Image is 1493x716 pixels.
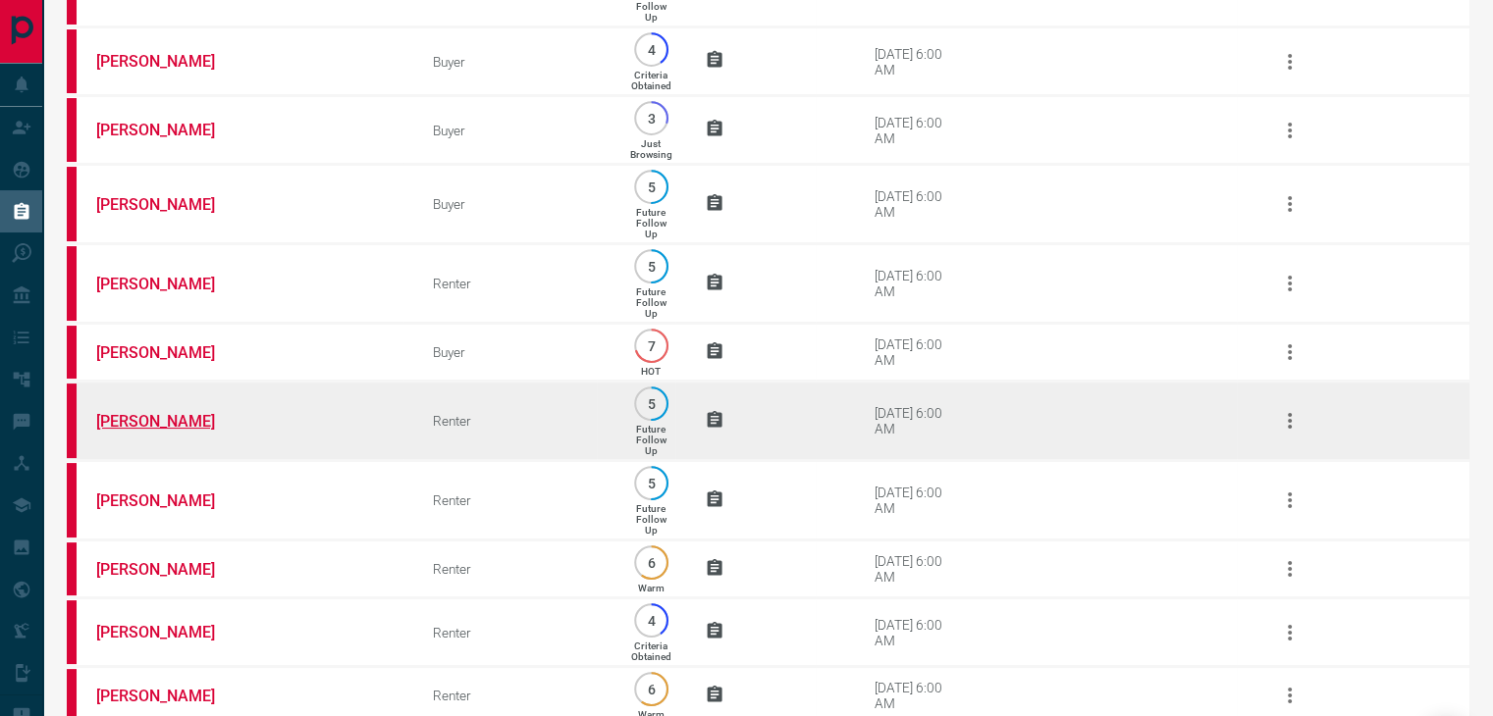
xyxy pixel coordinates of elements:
[96,343,243,362] a: [PERSON_NAME]
[67,167,77,241] div: property.ca
[630,138,672,160] p: Just Browsing
[875,553,958,585] div: [DATE] 6:00 AM
[636,207,667,239] p: Future Follow Up
[433,413,597,429] div: Renter
[875,336,958,368] div: [DATE] 6:00 AM
[96,52,243,71] a: [PERSON_NAME]
[644,682,659,696] p: 6
[875,46,958,77] div: [DATE] 6:00 AM
[96,275,243,293] a: [PERSON_NAME]
[96,121,243,139] a: [PERSON_NAME]
[638,583,665,593] p: Warm
[644,555,659,570] p: 6
[631,70,671,91] p: Criteria Obtained
[67,600,77,664] div: property.ca
[636,424,667,456] p: Future Follow Up
[644,396,659,411] p: 5
[67,463,77,537] div: property.ca
[631,640,671,662] p: Criteria Obtained
[67,384,77,458] div: property.ca
[433,625,597,640] div: Renter
[636,286,667,319] p: Future Follow Up
[433,276,597,291] div: Renter
[875,485,958,516] div: [DATE] 6:00 AM
[644,476,659,490] p: 5
[875,268,958,299] div: [DATE] 6:00 AM
[67,98,77,162] div: property.ca
[875,115,958,146] div: [DATE] 6:00 AM
[644,338,659,353] p: 7
[433,123,597,138] div: Buyer
[96,195,243,214] a: [PERSON_NAME]
[433,196,597,212] div: Buyer
[96,491,243,510] a: [PERSON_NAME]
[433,344,597,360] div: Buyer
[433,688,597,703] div: Renter
[644,111,659,126] p: 3
[875,680,958,711] div: [DATE] 6:00 AM
[875,617,958,648] div: [DATE] 6:00 AM
[644,42,659,57] p: 4
[644,179,659,194] p: 5
[433,561,597,577] div: Renter
[644,613,659,628] p: 4
[96,623,243,641] a: [PERSON_NAME]
[67,29,77,93] div: property.ca
[433,54,597,70] div: Buyer
[433,492,597,508] div: Renter
[96,412,243,431] a: [PERSON_NAME]
[67,326,77,379] div: property.ca
[641,366,661,377] p: HOT
[67,542,77,595] div: property.ca
[67,246,77,321] div: property.ca
[644,259,659,274] p: 5
[636,503,667,536] p: Future Follow Up
[96,560,243,579] a: [PERSON_NAME]
[96,687,243,705] a: [PERSON_NAME]
[875,188,958,220] div: [DATE] 6:00 AM
[875,405,958,436] div: [DATE] 6:00 AM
